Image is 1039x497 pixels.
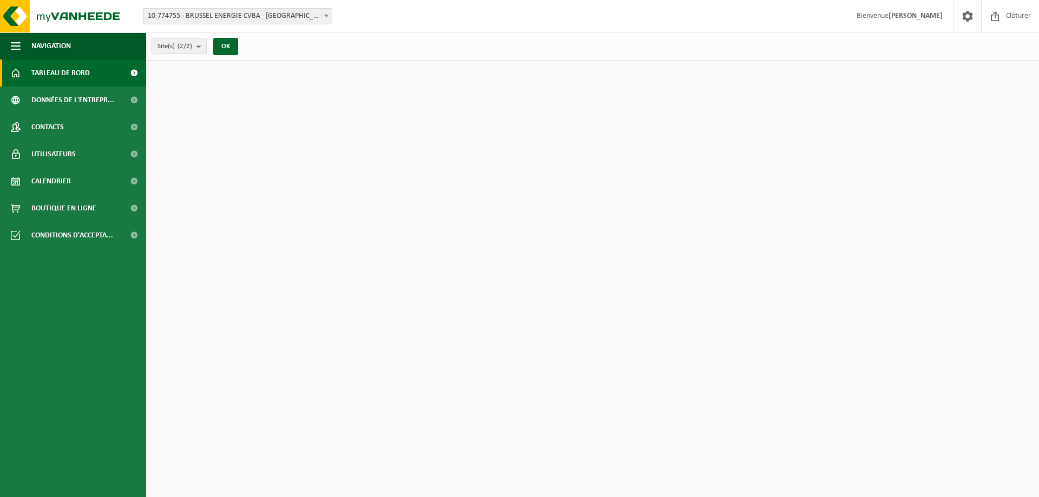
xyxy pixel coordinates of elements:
[152,38,207,54] button: Site(s)(2/2)
[157,38,192,55] span: Site(s)
[177,43,192,50] count: (2/2)
[213,38,238,55] button: OK
[31,168,71,195] span: Calendrier
[143,8,332,24] span: 10-774755 - BRUSSEL ENERGIE CVBA - BRUSSEL
[31,195,96,222] span: Boutique en ligne
[31,87,114,114] span: Données de l'entrepr...
[31,141,76,168] span: Utilisateurs
[31,32,71,59] span: Navigation
[31,114,64,141] span: Contacts
[31,59,90,87] span: Tableau de bord
[143,9,332,24] span: 10-774755 - BRUSSEL ENERGIE CVBA - BRUSSEL
[31,222,113,249] span: Conditions d'accepta...
[889,12,943,20] strong: [PERSON_NAME]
